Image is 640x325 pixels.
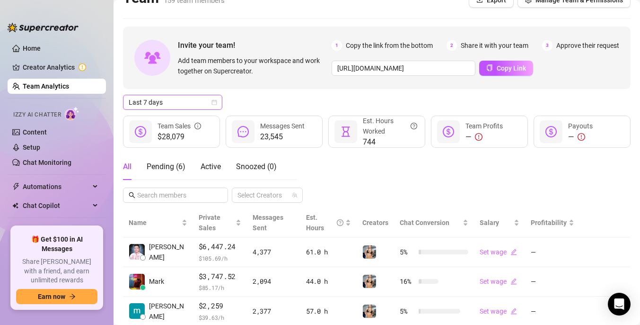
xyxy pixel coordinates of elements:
[400,306,415,316] span: 5 %
[525,267,580,297] td: —
[480,219,499,226] span: Salary
[486,64,493,71] span: copy
[199,313,241,322] span: $ 39.63 /h
[194,121,201,131] span: info-circle
[23,198,90,213] span: Chat Copilot
[129,192,135,199] span: search
[253,276,295,287] div: 2,094
[199,241,241,253] span: $6,447.24
[158,131,201,143] span: $28,079
[23,45,41,52] a: Home
[199,253,241,263] span: $ 105.69 /h
[137,190,215,200] input: Search members
[531,219,567,226] span: Profitability
[400,247,415,257] span: 5 %
[23,144,40,151] a: Setup
[211,99,217,105] span: calendar
[253,306,295,316] div: 2,377
[237,126,249,137] span: message
[461,40,528,51] span: Share it with your team
[465,122,503,130] span: Team Profits
[23,128,47,136] a: Content
[12,202,18,209] img: Chat Copilot
[199,283,241,292] span: $ 85.17 /h
[147,161,185,172] div: Pending ( 6 )
[38,293,65,300] span: Earn now
[199,271,241,282] span: $3,747.52
[292,192,298,198] span: team
[23,159,71,166] a: Chat Monitoring
[480,307,517,315] a: Set wageedit
[479,61,533,76] button: Copy Link
[12,183,20,190] span: thunderbolt
[129,95,217,109] span: Last 7 days
[135,126,146,137] span: dollar-circle
[411,116,417,136] span: question-circle
[236,162,277,171] span: Snoozed ( 0 )
[346,40,433,51] span: Copy the link from the bottom
[510,308,517,315] span: edit
[568,122,593,130] span: Payouts
[158,121,201,131] div: Team Sales
[306,247,351,257] div: 61.0 h
[578,133,585,141] span: exclamation-circle
[510,249,517,255] span: edit
[199,214,220,232] span: Private Sales
[363,245,376,259] img: Veronica
[475,133,482,141] span: exclamation-circle
[480,248,517,256] a: Set wageedit
[260,122,305,130] span: Messages Sent
[23,82,69,90] a: Team Analytics
[65,107,79,120] img: AI Chatter
[340,126,351,137] span: hourglass
[337,212,343,233] span: question-circle
[443,126,454,137] span: dollar-circle
[363,136,417,148] span: 744
[357,208,394,237] th: Creators
[123,208,193,237] th: Name
[199,300,241,312] span: $2,259
[149,301,187,322] span: [PERSON_NAME]
[123,161,132,172] div: All
[8,23,79,32] img: logo-BBDzfeDw.svg
[253,214,283,232] span: Messages Sent
[129,274,145,289] img: Mark
[525,237,580,267] td: —
[260,131,305,143] span: 23,545
[363,116,417,136] div: Est. Hours Worked
[178,55,328,76] span: Add team members to your workspace and work together on Supercreator.
[23,60,98,75] a: Creator Analytics exclamation-circle
[306,276,351,287] div: 44.0 h
[16,235,97,253] span: 🎁 Get $100 in AI Messages
[400,219,449,226] span: Chat Conversion
[497,64,526,72] span: Copy Link
[568,131,593,143] div: —
[400,276,415,287] span: 16 %
[542,40,552,51] span: 3
[129,244,145,260] img: JC Esteban Labi
[253,247,295,257] div: 4,377
[332,40,342,51] span: 1
[447,40,457,51] span: 2
[69,293,76,300] span: arrow-right
[13,110,61,119] span: Izzy AI Chatter
[363,275,376,288] img: Veronica
[556,40,619,51] span: Approve their request
[16,257,97,285] span: Share [PERSON_NAME] with a friend, and earn unlimited rewards
[23,179,90,194] span: Automations
[306,306,351,316] div: 57.0 h
[465,131,503,143] div: —
[129,303,145,319] img: mia maria
[545,126,557,137] span: dollar-circle
[201,162,221,171] span: Active
[363,305,376,318] img: Veronica
[608,293,631,316] div: Open Intercom Messenger
[149,242,187,262] span: [PERSON_NAME]
[480,278,517,285] a: Set wageedit
[510,278,517,285] span: edit
[178,39,332,51] span: Invite your team!
[149,276,164,287] span: Mark
[129,217,180,228] span: Name
[16,289,97,304] button: Earn nowarrow-right
[306,212,344,233] div: Est. Hours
